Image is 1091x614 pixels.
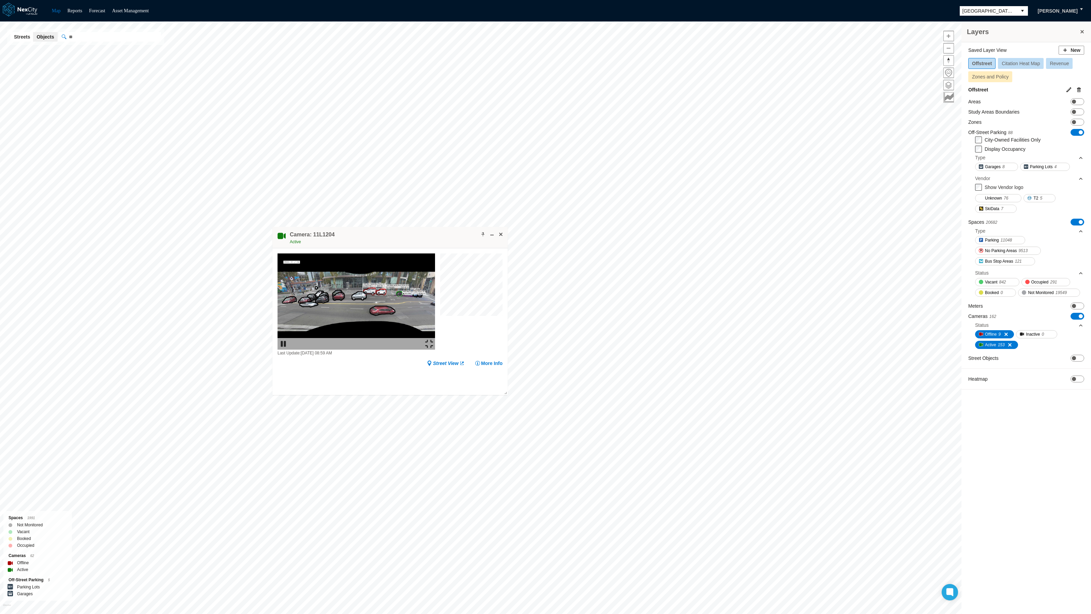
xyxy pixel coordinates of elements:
[30,554,34,558] span: 62
[985,279,997,286] span: Vacant
[1001,237,1012,244] span: 11048
[985,195,1002,202] span: Unknown
[1054,163,1057,170] span: 4
[1028,289,1053,296] span: Not Monitored
[1001,205,1003,212] span: 7
[1046,58,1073,69] button: Revenue
[975,175,990,182] div: Vendor
[975,322,989,328] div: Status
[962,8,1014,14] span: [GEOGRAPHIC_DATA][PERSON_NAME]
[17,566,28,573] label: Active
[1002,163,1005,170] span: 8
[1059,46,1084,55] button: New
[986,220,997,225] span: 20682
[968,219,997,226] label: Spaces
[989,314,996,319] span: 162
[11,32,33,42] button: Streets
[968,376,988,382] label: Heatmap
[975,257,1035,265] button: Bus Stop Areas121
[1020,163,1070,171] button: Parking Lots4
[968,303,983,309] label: Meters
[17,542,34,549] label: Occupied
[1001,289,1003,296] span: 0
[48,578,50,582] span: 5
[1018,289,1080,297] button: Not Monitored19549
[290,231,335,238] h4: Double-click to make header text selectable
[975,228,985,234] div: Type
[9,576,67,584] div: Off-Street Parking
[1023,194,1056,202] button: T25
[972,61,992,66] span: Offstreet
[975,341,1018,349] button: Active153
[975,152,1083,163] div: Type
[1026,331,1040,338] span: Inactive
[985,258,1013,265] span: Bus Stop Areas
[1056,289,1067,296] span: 19549
[481,360,503,367] span: More Info
[9,514,67,522] div: Spaces
[17,522,43,528] label: Not Monitored
[1002,61,1040,66] span: Citation Heat Map
[968,86,988,93] label: Offstreet
[972,74,1008,79] span: Zones and Policy
[985,137,1041,143] label: City-Owned Facilities Only
[52,8,61,13] a: Map
[975,320,1083,330] div: Status
[290,231,335,245] div: Double-click to make header text selectable
[968,108,1019,115] label: Study Areas Boundaries
[9,552,67,559] div: Cameras
[943,68,954,78] button: Home
[3,604,11,612] a: Mapbox homepage
[433,360,459,367] span: Street View
[1018,247,1028,254] span: 9513
[968,98,981,105] label: Areas
[968,129,1013,136] label: Off-Street Parking
[985,185,1023,190] label: Show Vendor logo
[290,239,301,244] span: Active
[975,330,1014,338] button: Offline9
[985,205,999,212] span: SkiData
[1071,47,1080,54] span: New
[1031,5,1085,17] button: [PERSON_NAME]
[943,31,954,41] button: Zoom in
[985,163,1001,170] span: Garages
[36,33,54,40] span: Objects
[999,279,1006,286] span: 842
[985,247,1017,254] span: No Parking Areas
[975,268,1083,278] div: Status
[1038,8,1078,14] span: [PERSON_NAME]
[112,8,149,13] a: Asset Management
[975,163,1018,171] button: Garages8
[944,43,954,53] span: Zoom out
[33,32,57,42] button: Objects
[985,341,996,348] span: Active
[17,584,40,590] label: Parking Lots
[17,590,33,597] label: Garages
[17,535,31,542] label: Booked
[1021,278,1071,286] button: Occupied291
[1033,195,1038,202] span: T2
[1004,195,1008,202] span: 76
[1031,279,1049,286] span: Occupied
[975,278,1019,286] button: Vacant842
[998,341,1005,348] span: 153
[975,194,1021,202] button: Unknown76
[944,56,954,65] span: Reset bearing to north
[279,340,287,348] img: play
[985,146,1026,152] label: Display Occupancy
[475,360,503,367] button: More Info
[975,205,1017,213] button: SkiData7
[968,119,982,126] label: Zones
[1030,163,1053,170] span: Parking Lots
[975,173,1083,184] div: Vendor
[425,340,433,348] img: expand
[985,331,997,338] span: Offline
[278,253,435,350] img: video
[975,236,1025,244] button: Parking11048
[975,269,989,276] div: Status
[17,559,29,566] label: Offline
[1016,330,1057,338] button: Inactive0
[1042,331,1044,338] span: 0
[998,58,1044,69] button: Citation Heat Map
[1040,195,1042,202] span: 5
